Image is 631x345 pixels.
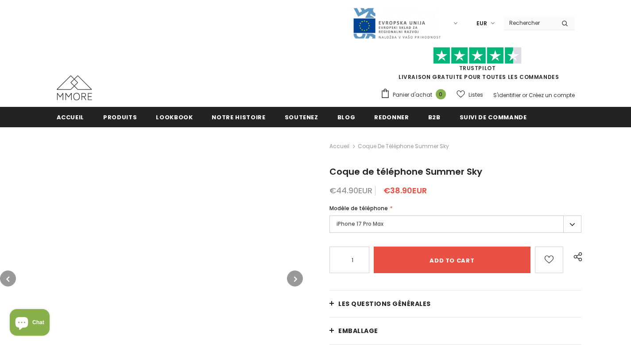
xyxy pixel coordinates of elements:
span: Blog [337,113,356,122]
span: EUR [476,19,487,28]
a: Les questions générales [329,290,581,317]
a: Créez un compte [529,91,575,99]
a: Suivi de commande [460,107,527,127]
span: €38.90EUR [383,185,427,196]
a: Blog [337,107,356,127]
span: €44.90EUR [329,185,372,196]
span: Modèle de téléphone [329,204,388,212]
span: Notre histoire [212,113,265,122]
a: B2B [428,107,441,127]
span: 0 [436,89,446,99]
img: Faites confiance aux étoiles pilotes [433,47,522,64]
span: Suivi de commande [460,113,527,122]
span: Produits [103,113,137,122]
span: LIVRAISON GRATUITE POUR TOUTES LES COMMANDES [380,51,575,81]
span: B2B [428,113,441,122]
span: or [522,91,527,99]
a: Listes [457,87,483,102]
a: soutenez [285,107,318,127]
a: Accueil [329,141,349,152]
a: Javni Razpis [352,19,441,27]
a: Lookbook [156,107,193,127]
input: Search Site [504,16,555,29]
img: Javni Razpis [352,7,441,39]
span: Coque de téléphone Summer Sky [329,165,482,178]
span: Panier d'achat [393,90,432,99]
span: soutenez [285,113,318,122]
span: EMBALLAGE [338,326,378,335]
a: Panier d'achat 0 [380,88,450,102]
a: EMBALLAGE [329,318,581,344]
span: Redonner [374,113,409,122]
a: Notre histoire [212,107,265,127]
span: Accueil [57,113,85,122]
a: Accueil [57,107,85,127]
span: Coque de téléphone Summer Sky [358,141,449,152]
a: Redonner [374,107,409,127]
span: Listes [468,90,483,99]
label: iPhone 17 Pro Max [329,216,581,233]
span: Lookbook [156,113,193,122]
a: TrustPilot [459,64,496,72]
a: S'identifier [493,91,521,99]
a: Produits [103,107,137,127]
span: Les questions générales [338,299,431,308]
input: Add to cart [374,247,530,273]
img: Cas MMORE [57,75,92,100]
inbox-online-store-chat: Shopify online store chat [7,309,52,338]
